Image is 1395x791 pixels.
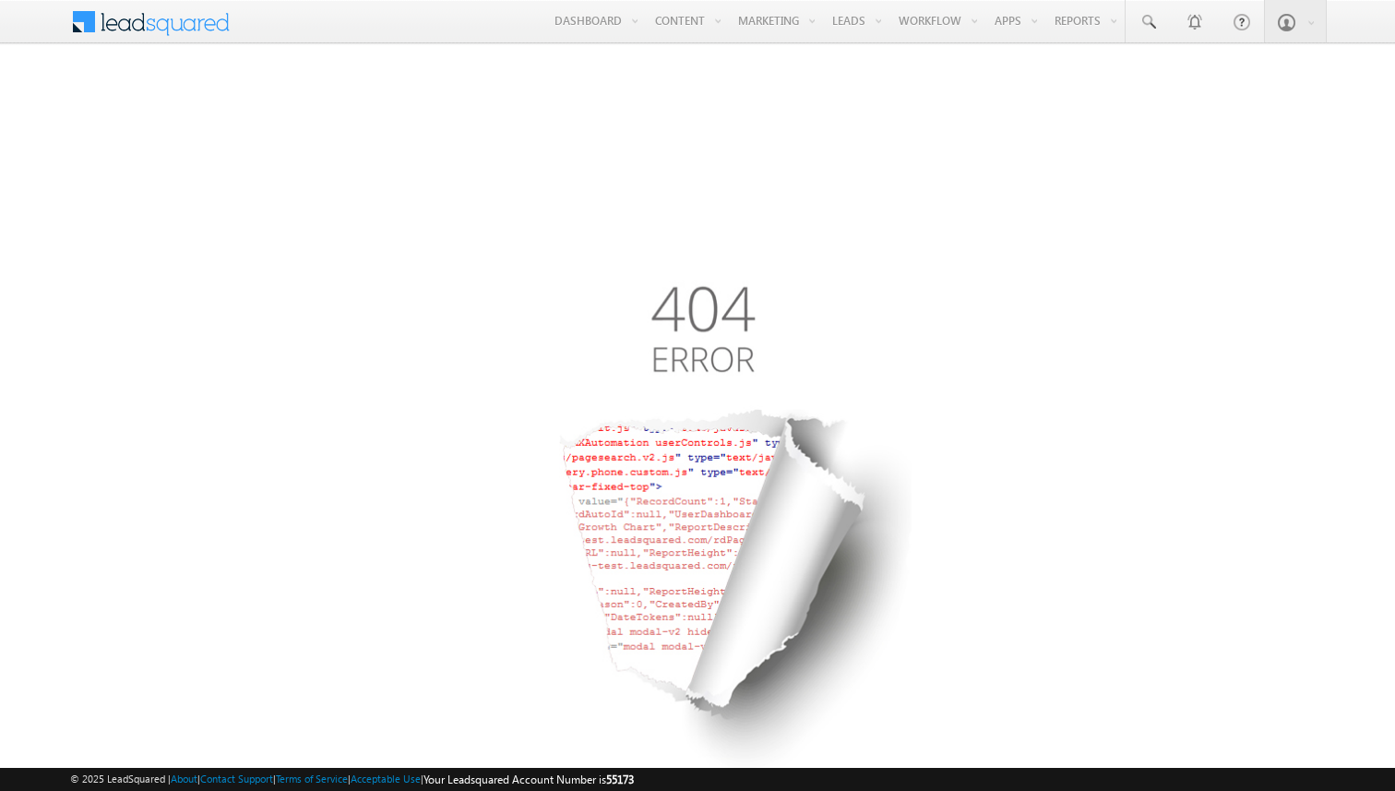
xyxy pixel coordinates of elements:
span: © 2025 LeadSquared | | | | | [70,771,634,788]
a: Terms of Service [276,773,348,785]
span: 55173 [606,773,634,786]
span: Your Leadsquared Account Number is [423,773,634,786]
a: About [171,773,197,785]
a: Acceptable Use [351,773,421,785]
a: Contact Support [200,773,273,785]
